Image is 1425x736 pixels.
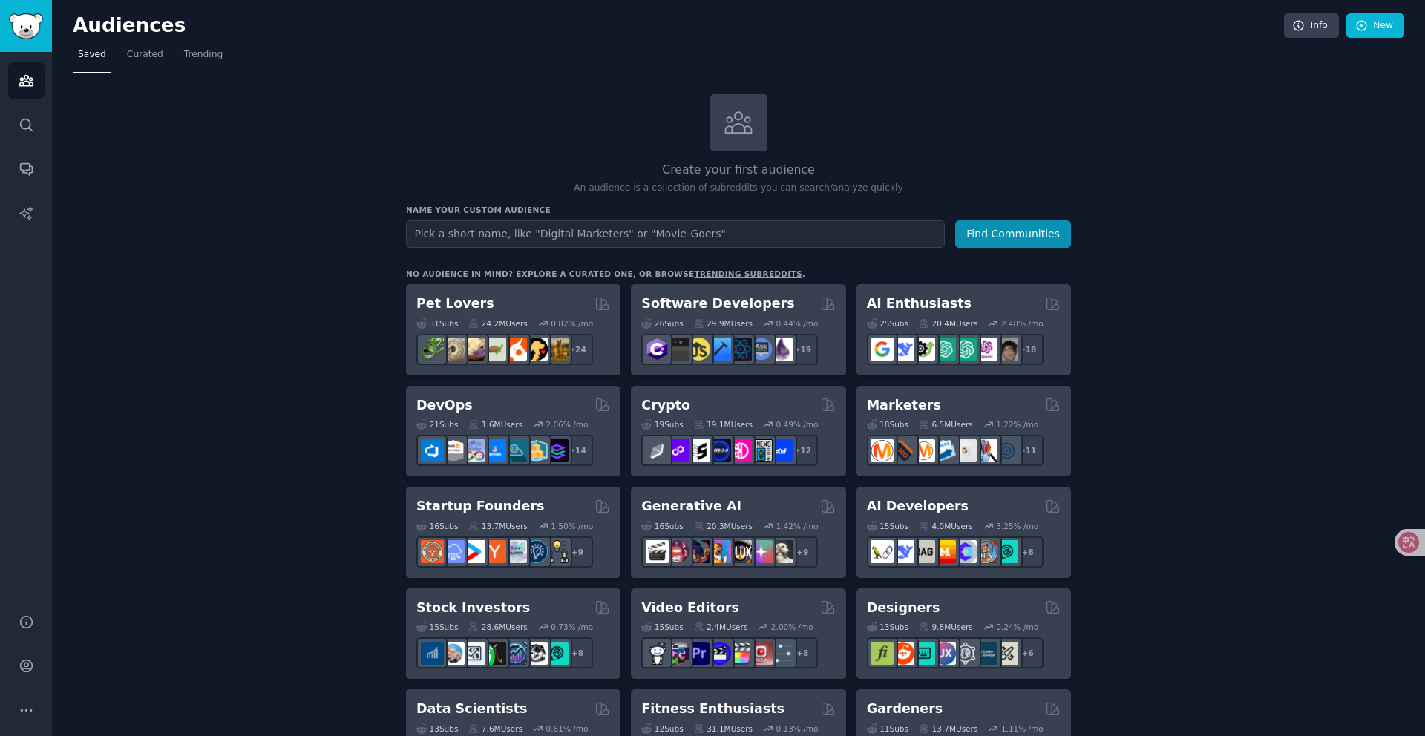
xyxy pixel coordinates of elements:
img: PetAdvice [525,338,548,361]
div: 0.44 % /mo [776,318,819,329]
div: 6.5M Users [919,419,973,430]
h2: Fitness Enthusiasts [641,700,784,718]
div: 26 Sub s [641,318,683,329]
img: cockatiel [504,338,527,361]
div: 2.4M Users [694,622,748,632]
div: 16 Sub s [641,521,683,531]
div: 28.6M Users [468,622,527,632]
img: deepdream [687,540,710,563]
img: Youtubevideo [750,642,773,665]
img: typography [871,642,894,665]
img: gopro [646,642,669,665]
div: 24.2M Users [468,318,527,329]
h2: Software Developers [641,295,794,313]
img: FluxAI [729,540,752,563]
span: Trending [184,48,223,62]
div: 0.24 % /mo [996,622,1038,632]
img: learnjavascript [687,338,710,361]
h2: Video Editors [641,599,739,617]
img: Emailmarketing [933,439,956,462]
div: 19 Sub s [641,419,683,430]
img: aivideo [646,540,669,563]
img: LangChain [871,540,894,563]
a: Curated [122,43,168,73]
div: + 11 [1012,435,1044,466]
img: VideoEditors [708,642,731,665]
h2: Create your first audience [406,161,1071,180]
div: 11 Sub s [867,723,908,734]
img: DeepSeek [891,540,914,563]
img: ValueInvesting [442,642,465,665]
img: editors [666,642,689,665]
h2: Gardeners [867,700,943,718]
img: DevOpsLinks [483,439,506,462]
img: bigseo [891,439,914,462]
img: ethfinance [646,439,669,462]
h2: AI Developers [867,497,969,516]
div: + 8 [562,637,593,668]
img: sdforall [708,540,731,563]
img: startup [462,540,485,563]
div: 2.06 % /mo [546,419,589,430]
img: defi_ [770,439,793,462]
img: platformengineering [504,439,527,462]
img: UXDesign [933,642,956,665]
div: 1.22 % /mo [996,419,1038,430]
img: OpenSourceAI [954,540,977,563]
img: AskComputerScience [750,338,773,361]
div: 29.9M Users [694,318,753,329]
img: starryai [750,540,773,563]
img: DreamBooth [770,540,793,563]
img: Forex [462,642,485,665]
div: + 9 [787,536,818,568]
img: CryptoNews [750,439,773,462]
div: 0.61 % /mo [546,723,589,734]
div: + 12 [787,435,818,466]
img: learndesign [974,642,997,665]
div: 0.82 % /mo [551,318,593,329]
img: content_marketing [871,439,894,462]
a: Trending [179,43,228,73]
div: 4.0M Users [919,521,973,531]
div: 9.8M Users [919,622,973,632]
img: dogbreed [546,338,569,361]
h2: Startup Founders [416,497,544,516]
a: trending subreddits [694,269,802,278]
img: AWS_Certified_Experts [442,439,465,462]
img: growmybusiness [546,540,569,563]
img: UI_Design [912,642,935,665]
img: PlatformEngineers [546,439,569,462]
h3: Name your custom audience [406,205,1071,215]
img: turtle [483,338,506,361]
img: azuredevops [421,439,444,462]
input: Pick a short name, like "Digital Marketers" or "Movie-Goers" [406,220,945,248]
img: reactnative [729,338,752,361]
div: 31.1M Users [694,723,753,734]
img: DeepSeek [891,338,914,361]
p: An audience is a collection of subreddits you can search/analyze quickly [406,182,1071,195]
div: 12 Sub s [641,723,683,734]
img: MistralAI [933,540,956,563]
img: EntrepreneurRideAlong [421,540,444,563]
div: 13.7M Users [919,723,977,734]
div: 7.6M Users [468,723,522,734]
div: No audience in mind? Explore a curated one, or browse . [406,269,805,279]
h2: Audiences [73,14,1284,38]
div: 1.11 % /mo [1001,723,1044,734]
img: AItoolsCatalog [912,338,935,361]
div: 2.48 % /mo [1001,318,1044,329]
a: Saved [73,43,111,73]
span: Saved [78,48,106,62]
div: 16 Sub s [416,521,458,531]
img: userexperience [954,642,977,665]
h2: Data Scientists [416,700,527,718]
img: postproduction [770,642,793,665]
div: 2.00 % /mo [771,622,813,632]
img: elixir [770,338,793,361]
div: 0.73 % /mo [551,622,593,632]
img: herpetology [421,338,444,361]
img: indiehackers [504,540,527,563]
a: Info [1284,13,1339,39]
div: 21 Sub s [416,419,458,430]
img: aws_cdk [525,439,548,462]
